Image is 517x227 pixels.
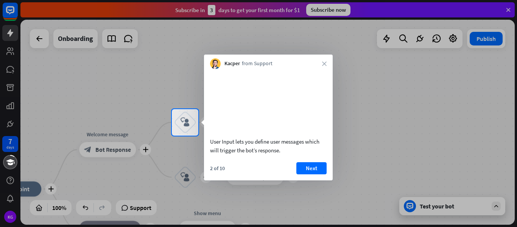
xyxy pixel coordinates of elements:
[224,60,240,67] span: Kacper
[181,118,190,127] i: block_user_input
[322,61,327,66] i: close
[210,165,225,172] div: 2 of 10
[210,137,327,155] div: User Input lets you define user messages which will trigger the bot’s response.
[296,162,327,174] button: Next
[6,3,29,26] button: Open LiveChat chat widget
[242,60,273,67] span: from Support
